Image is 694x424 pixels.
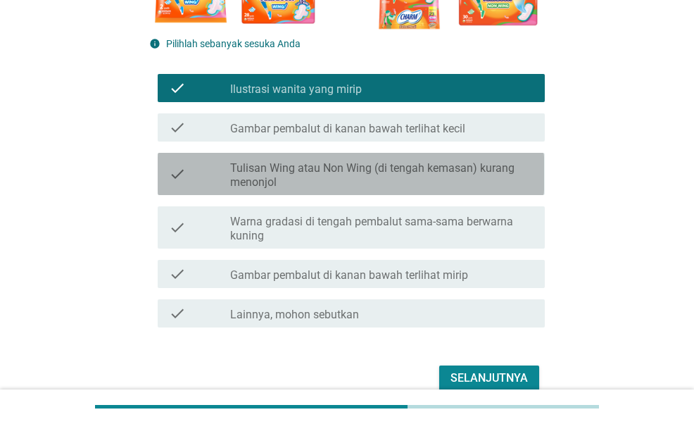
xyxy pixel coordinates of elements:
[230,215,534,243] label: Warna gradasi di tengah pembalut sama-sama berwarna kuning
[149,38,160,49] i: info
[166,38,301,49] label: Pilihlah sebanyak sesuka Anda
[230,308,359,322] label: Lainnya, mohon sebutkan
[169,212,186,243] i: check
[230,268,468,282] label: Gambar pembalut di kanan bawah terlihat mirip
[450,370,528,387] div: Selanjutnya
[230,161,534,189] label: Tulisan Wing atau Non Wing (di tengah kemasan) kurang menonjol
[169,80,186,96] i: check
[169,119,186,136] i: check
[169,305,186,322] i: check
[169,158,186,189] i: check
[230,122,465,136] label: Gambar pembalut di kanan bawah terlihat kecil
[439,366,539,391] button: Selanjutnya
[230,82,362,96] label: Ilustrasi wanita yang mirip
[169,266,186,282] i: check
